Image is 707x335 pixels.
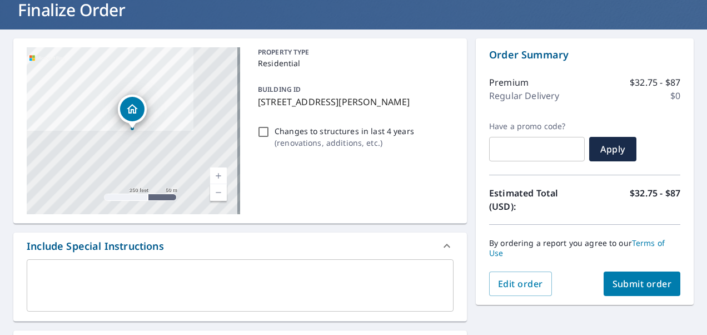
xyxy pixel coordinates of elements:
div: Dropped pin, building 1, Residential property, 1070 N Chester Ave Pasadena, CA 91104 [118,95,147,129]
p: BUILDING ID [258,85,301,94]
button: Edit order [489,272,552,296]
p: ( renovations, additions, etc. ) [275,137,414,149]
a: Terms of Use [489,238,665,258]
p: Changes to structures in last 4 years [275,125,414,137]
p: Estimated Total (USD): [489,186,585,213]
p: $32.75 - $87 [630,186,680,213]
p: Order Summary [489,47,680,62]
label: Have a promo code? [489,121,585,131]
p: Residential [258,57,449,69]
span: Edit order [498,278,543,290]
div: Include Special Instructions [27,239,164,254]
p: $32.75 - $87 [630,76,680,89]
p: Regular Delivery [489,89,559,102]
p: PROPERTY TYPE [258,47,449,57]
p: $0 [670,89,680,102]
span: Apply [598,143,628,155]
a: Current Level 17, Zoom Out [210,184,227,201]
button: Apply [589,137,636,161]
button: Submit order [604,272,681,296]
a: Current Level 17, Zoom In [210,167,227,184]
div: Include Special Instructions [13,233,467,259]
span: Submit order [613,278,672,290]
p: [STREET_ADDRESS][PERSON_NAME] [258,95,449,109]
p: Premium [489,76,529,89]
p: By ordering a report you agree to our [489,238,680,258]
